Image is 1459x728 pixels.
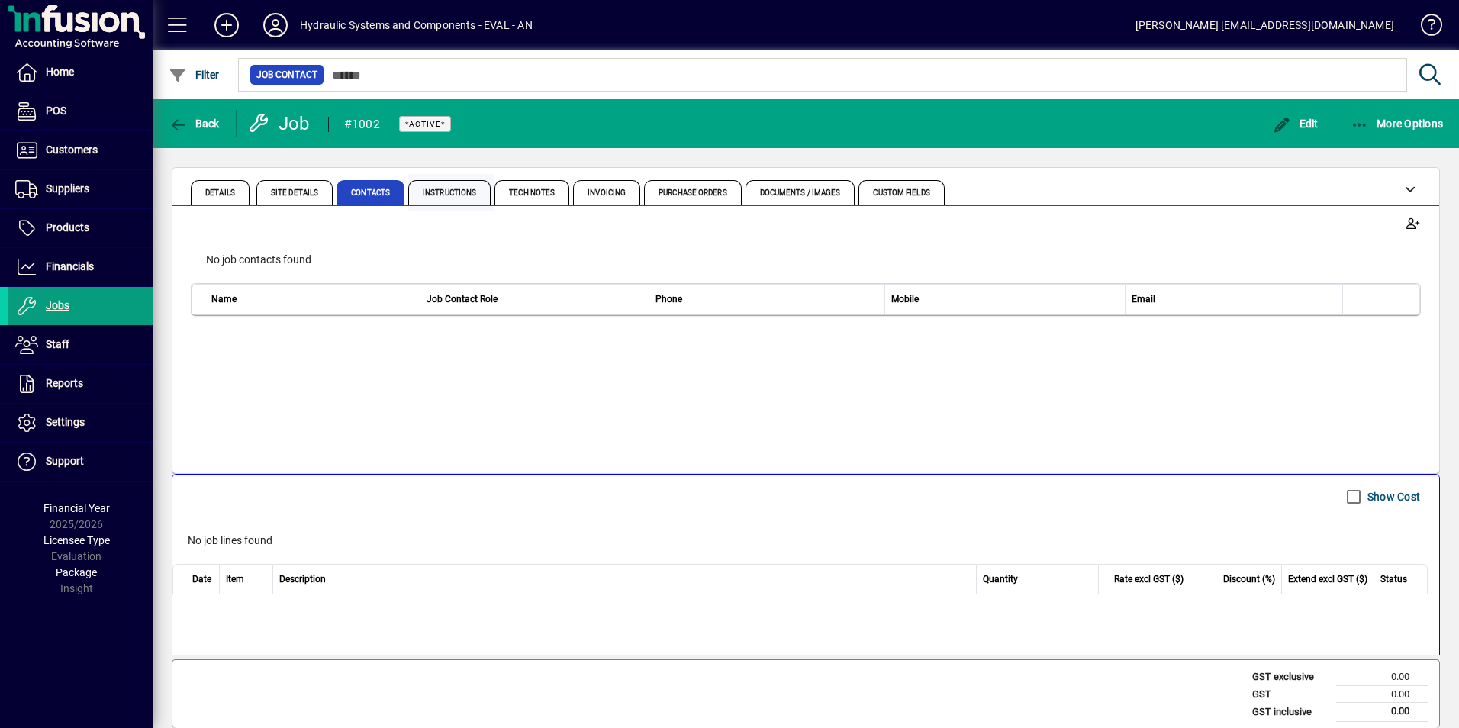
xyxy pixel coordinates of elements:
td: 0.00 [1336,685,1428,703]
a: Knowledge Base [1409,3,1440,53]
td: 0.00 [1336,668,1428,686]
div: Hydraulic Systems and Components - EVAL - AN [300,13,533,37]
a: Settings [8,404,153,442]
a: POS [8,92,153,130]
td: GST exclusive [1245,668,1336,686]
span: Item [226,572,244,586]
span: Purchase Orders [659,189,727,197]
button: More Options [1347,110,1448,137]
span: Status [1380,572,1407,586]
a: Support [8,443,153,481]
span: Products [46,221,89,234]
span: Site Details [271,189,318,197]
span: Home [46,66,74,78]
span: Financials [46,260,94,272]
a: Products [8,209,153,247]
span: Support [46,455,84,467]
span: Licensee Type [43,534,110,546]
span: Job Contact Role [427,292,498,306]
div: [PERSON_NAME] [EMAIL_ADDRESS][DOMAIN_NAME] [1135,13,1394,37]
span: Package [56,566,97,578]
span: Name [211,292,237,306]
td: GST [1245,685,1336,703]
span: Invoicing [588,189,626,197]
a: Financials [8,248,153,286]
div: #1002 [344,112,380,137]
div: No job lines found [172,517,1439,564]
button: Back [165,110,224,137]
div: No job contacts found [191,237,1421,283]
span: Description [279,572,326,586]
td: GST inclusive [1245,703,1336,721]
span: Extend excl GST ($) [1288,572,1367,586]
span: Jobs [46,299,69,311]
label: Show Cost [1364,489,1420,504]
span: Details [205,189,235,197]
span: Discount (%) [1223,572,1275,586]
button: Edit [1269,110,1322,137]
span: Date [192,572,211,586]
td: 0.00 [1336,703,1428,721]
span: Quantity [983,572,1018,586]
span: Contacts [351,189,390,197]
span: Rate excl GST ($) [1114,572,1184,586]
span: Suppliers [46,182,89,195]
button: Add [202,11,251,39]
span: Mobile [891,292,919,306]
div: Job [248,111,313,136]
span: Custom Fields [873,189,929,197]
span: Back [169,118,220,130]
span: Settings [46,416,85,428]
button: Filter [165,61,224,89]
span: Reports [46,377,83,389]
span: POS [46,105,66,117]
app-page-header-button: Back [153,110,237,137]
span: Filter [169,69,220,81]
a: Reports [8,365,153,403]
span: Instructions [423,189,476,197]
span: Email [1132,292,1155,306]
span: Staff [46,338,69,350]
span: Financial Year [43,502,110,514]
span: More Options [1351,118,1444,130]
span: Phone [655,292,682,306]
span: Job Contact [256,67,317,82]
a: Suppliers [8,170,153,208]
span: Edit [1273,118,1319,130]
span: Tech Notes [509,189,555,197]
span: Documents / Images [760,189,841,197]
span: Customers [46,143,98,156]
a: Staff [8,326,153,364]
button: Profile [251,11,300,39]
a: Customers [8,131,153,169]
a: Home [8,53,153,92]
